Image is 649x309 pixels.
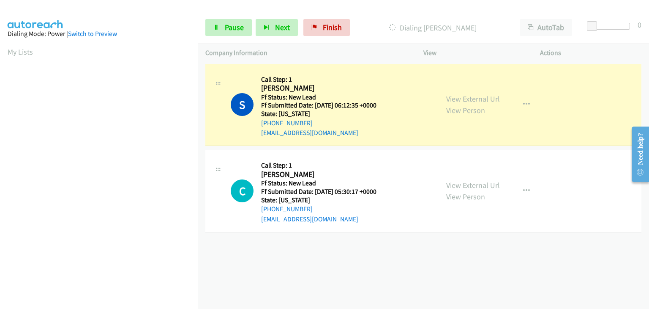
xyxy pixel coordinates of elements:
[261,93,387,102] h5: Ff Status: New Lead
[625,121,649,188] iframe: Resource Center
[361,22,504,33] p: Dialing [PERSON_NAME]
[540,48,641,58] p: Actions
[423,48,525,58] p: View
[323,22,342,32] span: Finish
[446,94,500,104] a: View External Url
[275,22,290,32] span: Next
[261,110,387,118] h5: State: [US_STATE]
[446,192,485,201] a: View Person
[261,75,387,84] h5: Call Step: 1
[231,179,254,202] h1: C
[261,215,358,223] a: [EMAIL_ADDRESS][DOMAIN_NAME]
[261,205,313,213] a: [PHONE_NUMBER]
[261,196,387,204] h5: State: [US_STATE]
[591,23,630,30] div: Delay between calls (in seconds)
[205,19,252,36] a: Pause
[8,29,190,39] div: Dialing Mode: Power |
[261,129,358,137] a: [EMAIL_ADDRESS][DOMAIN_NAME]
[303,19,350,36] a: Finish
[261,101,387,110] h5: Ff Submitted Date: [DATE] 06:12:35 +0000
[261,188,387,196] h5: Ff Submitted Date: [DATE] 05:30:17 +0000
[446,105,485,115] a: View Person
[8,47,33,57] a: My Lists
[261,170,387,179] h2: [PERSON_NAME]
[256,19,298,36] button: Next
[231,93,254,116] h1: S
[205,48,408,58] p: Company Information
[231,179,254,202] div: The call is yet to be attempted
[520,19,572,36] button: AutoTab
[261,119,313,127] a: [PHONE_NUMBER]
[225,22,244,32] span: Pause
[446,180,500,190] a: View External Url
[261,179,387,188] h5: Ff Status: New Lead
[261,83,387,93] h2: [PERSON_NAME]
[68,30,117,38] a: Switch to Preview
[261,161,387,170] h5: Call Step: 1
[638,19,641,30] div: 0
